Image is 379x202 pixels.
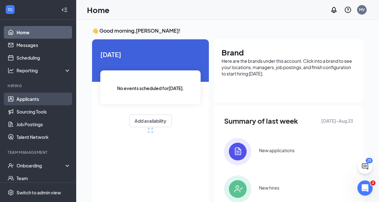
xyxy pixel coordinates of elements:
a: Messages [17,39,71,51]
iframe: Intercom live chat [357,180,373,196]
svg: Collapse [61,7,68,13]
svg: QuestionInfo [344,6,352,14]
h1: Home [87,4,110,15]
button: Add availability [129,114,172,127]
h1: Brand [222,47,356,58]
img: icon [224,138,251,165]
svg: WorkstreamLogo [7,6,13,13]
a: Applicants [17,93,71,105]
div: New hires [259,185,279,191]
a: Talent Network [17,131,71,143]
a: Job Postings [17,118,71,131]
span: No events scheduled for [DATE] . [117,85,184,92]
a: Sourcing Tools [17,105,71,118]
span: 2 [370,180,376,186]
div: loading meetings... [147,127,154,134]
div: Onboarding [17,162,65,169]
svg: ChatActive [361,163,369,170]
a: Scheduling [17,51,71,64]
div: New applications [259,147,295,153]
div: Here are the brands under this account. Click into a brand to see your locations, managers, job p... [222,58,356,77]
span: [DATE] - Aug 23 [321,117,353,124]
span: Summary of last week [224,115,298,127]
div: Switch to admin view [17,189,61,196]
h3: 👋 Good morning, [PERSON_NAME] ! [92,27,363,34]
div: Team Management [8,150,70,155]
span: [DATE] [100,49,201,59]
div: 23 [366,158,373,163]
div: Reporting [17,67,71,74]
svg: Analysis [8,67,14,74]
svg: UserCheck [8,162,14,169]
div: Hiring [8,83,70,88]
div: MV [359,7,365,12]
svg: Settings [8,189,14,196]
a: Team [17,172,71,185]
button: ChatActive [357,159,373,174]
a: Home [17,26,71,39]
svg: Notifications [330,6,338,14]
